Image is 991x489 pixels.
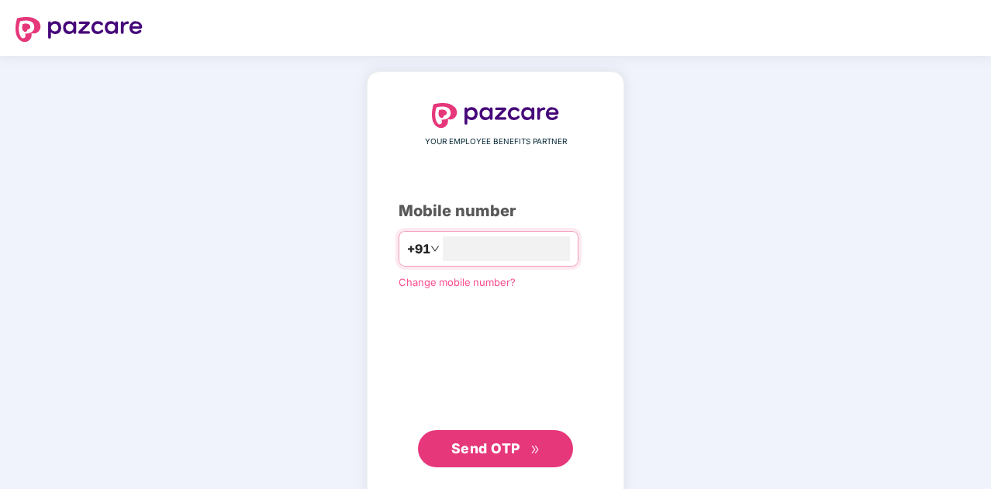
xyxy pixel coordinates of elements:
span: YOUR EMPLOYEE BENEFITS PARTNER [425,136,567,148]
button: Send OTPdouble-right [418,430,573,467]
span: double-right [530,445,540,455]
span: down [430,244,440,253]
span: +91 [407,239,430,259]
span: Send OTP [451,440,520,456]
img: logo [432,103,559,128]
img: logo [16,17,143,42]
a: Change mobile number? [399,276,516,288]
div: Mobile number [399,199,592,223]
